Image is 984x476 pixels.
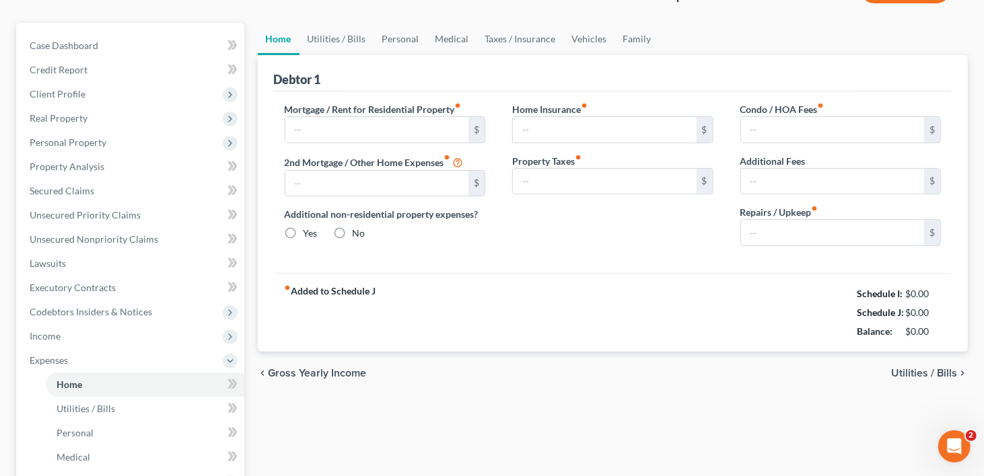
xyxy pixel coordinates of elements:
[564,23,615,55] a: Vehicles
[30,136,106,148] span: Personal Property
[891,368,968,379] button: Utilities / Bills chevron_right
[30,233,158,245] span: Unsecured Nonpriority Claims
[46,445,244,469] a: Medical
[740,102,824,116] label: Condo / HOA Fees
[30,161,104,172] span: Property Analysis
[966,430,977,441] span: 2
[615,23,660,55] a: Family
[924,169,940,194] div: $
[741,220,925,245] input: --
[285,102,462,116] label: Mortgage / Rent for Residential Property
[30,112,87,124] span: Real Property
[857,288,903,299] strong: Schedule I:
[697,117,713,143] div: $
[304,227,318,240] label: Yes
[812,205,818,212] i: fiber_manual_record
[57,427,94,438] span: Personal
[444,154,451,161] i: fiber_manual_record
[741,117,925,143] input: --
[285,284,376,341] strong: Added to Schedule J
[285,154,464,170] label: 2nd Mortgage / Other Home Expenses
[285,207,486,221] label: Additional non-residential property expenses?
[513,169,697,194] input: --
[374,23,427,55] a: Personal
[46,421,244,445] a: Personal
[477,23,564,55] a: Taxes / Insurance
[258,368,269,379] i: chevron_left
[30,209,141,221] span: Unsecured Priority Claims
[455,102,462,109] i: fiber_manual_record
[285,284,291,291] i: fiber_manual_record
[818,102,824,109] i: fiber_manual_record
[957,368,968,379] i: chevron_right
[575,154,582,161] i: fiber_manual_record
[57,451,90,463] span: Medical
[740,205,818,219] label: Repairs / Upkeep
[30,330,61,342] span: Income
[906,306,942,319] div: $0.00
[300,23,374,55] a: Utilities / Bills
[30,282,116,293] span: Executory Contracts
[353,227,365,240] label: No
[19,179,244,203] a: Secured Claims
[512,102,588,116] label: Home Insurance
[468,171,485,196] div: $
[857,307,904,318] strong: Schedule J:
[468,117,485,143] div: $
[57,379,82,390] span: Home
[30,185,94,196] span: Secured Claims
[30,64,87,75] span: Credit Report
[924,220,940,245] div: $
[19,203,244,227] a: Unsecured Priority Claims
[19,155,244,179] a: Property Analysis
[30,306,152,317] span: Codebtors Insiders & Notices
[581,102,588,109] i: fiber_manual_record
[258,368,367,379] button: chevron_left Gross Yearly Income
[46,372,244,397] a: Home
[924,117,940,143] div: $
[697,169,713,194] div: $
[30,88,85,100] span: Client Profile
[274,71,321,87] div: Debtor 1
[741,169,925,194] input: --
[258,23,300,55] a: Home
[285,171,469,196] input: --
[269,368,367,379] span: Gross Yearly Income
[512,154,582,168] label: Property Taxes
[906,287,942,301] div: $0.00
[513,117,697,143] input: --
[906,325,942,338] div: $0.00
[285,117,469,143] input: --
[30,354,68,366] span: Expenses
[57,403,115,414] span: Utilities / Bills
[19,34,244,58] a: Case Dashboard
[857,325,892,337] strong: Balance:
[740,154,806,168] label: Additional Fees
[30,257,66,269] span: Lawsuits
[19,227,244,251] a: Unsecured Nonpriority Claims
[19,276,244,300] a: Executory Contracts
[938,430,971,463] iframe: Intercom live chat
[30,40,98,51] span: Case Dashboard
[19,251,244,276] a: Lawsuits
[891,368,957,379] span: Utilities / Bills
[19,58,244,82] a: Credit Report
[46,397,244,421] a: Utilities / Bills
[427,23,477,55] a: Medical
